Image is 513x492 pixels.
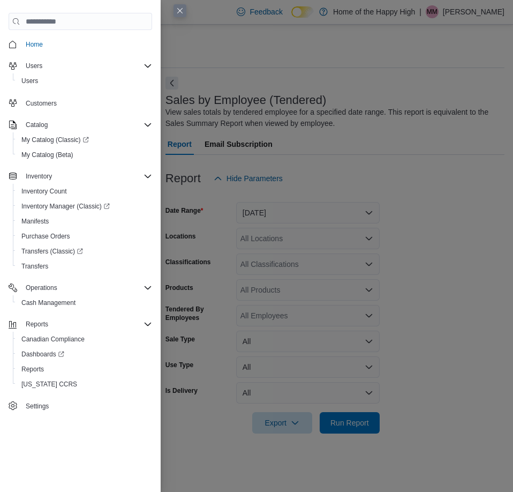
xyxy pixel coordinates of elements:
span: Catalog [21,118,152,131]
a: Inventory Manager (Classic) [17,200,114,213]
a: My Catalog (Classic) [13,132,156,147]
button: Home [4,36,156,52]
span: Customers [26,99,57,108]
span: Operations [21,281,152,294]
nav: Complex example [9,32,152,416]
button: Reports [4,317,156,332]
a: Purchase Orders [17,230,74,243]
span: Inventory Manager (Classic) [17,200,152,213]
span: Reports [21,318,152,331]
button: Close this dialog [173,4,186,17]
button: Purchase Orders [13,229,156,244]
span: Transfers (Classic) [17,245,152,258]
span: Reports [17,363,152,376]
span: [US_STATE] CCRS [21,380,77,389]
span: My Catalog (Beta) [21,151,73,159]
span: Users [26,62,42,70]
button: Users [4,58,156,73]
a: My Catalog (Beta) [17,148,78,161]
span: Users [17,74,152,87]
a: Dashboards [13,347,156,362]
span: Catalog [26,121,48,129]
button: Reports [21,318,52,331]
button: Inventory [21,170,56,183]
span: Transfers (Classic) [21,247,83,256]
span: Transfers [17,260,152,273]
span: Dashboards [21,350,64,359]
span: Canadian Compliance [17,333,152,346]
a: Transfers [17,260,52,273]
a: Customers [21,97,61,110]
a: Reports [17,363,48,376]
span: Users [21,59,152,72]
a: My Catalog (Classic) [17,133,93,146]
span: My Catalog (Beta) [17,148,152,161]
a: Home [21,38,47,51]
span: Manifests [17,215,152,228]
button: Settings [4,398,156,414]
span: Settings [26,402,49,411]
span: My Catalog (Classic) [21,136,89,144]
span: Home [21,38,152,51]
button: Inventory [4,169,156,184]
a: Users [17,74,42,87]
a: Canadian Compliance [17,333,89,346]
a: Manifests [17,215,53,228]
span: Users [21,77,38,85]
button: Users [13,73,156,88]
a: Transfers (Classic) [17,245,87,258]
button: Catalog [4,117,156,132]
a: Inventory Count [17,185,71,198]
span: Inventory Manager (Classic) [21,202,110,211]
button: Manifests [13,214,156,229]
button: Reports [13,362,156,377]
button: My Catalog (Beta) [13,147,156,162]
button: Catalog [21,118,52,131]
span: Canadian Compliance [21,335,85,344]
button: Transfers [13,259,156,274]
a: Transfers (Classic) [13,244,156,259]
button: Canadian Compliance [13,332,156,347]
span: Settings [21,399,152,413]
span: Dashboards [17,348,152,361]
span: Inventory Count [21,187,67,196]
span: Customers [21,96,152,109]
span: Washington CCRS [17,378,152,391]
span: Purchase Orders [17,230,152,243]
a: [US_STATE] CCRS [17,378,81,391]
a: Dashboards [17,348,69,361]
span: Operations [26,284,57,292]
span: My Catalog (Classic) [17,133,152,146]
button: Operations [21,281,62,294]
span: Inventory [26,172,52,181]
a: Settings [21,400,53,413]
button: Customers [4,95,156,110]
span: Purchase Orders [21,232,70,241]
span: Inventory [21,170,152,183]
button: Users [21,59,47,72]
button: Cash Management [13,295,156,310]
span: Manifests [21,217,49,226]
span: Cash Management [17,296,152,309]
span: Inventory Count [17,185,152,198]
button: Inventory Count [13,184,156,199]
span: Home [26,40,43,49]
button: [US_STATE] CCRS [13,377,156,392]
a: Inventory Manager (Classic) [13,199,156,214]
span: Reports [26,320,48,329]
button: Operations [4,280,156,295]
span: Cash Management [21,299,76,307]
a: Cash Management [17,296,80,309]
span: Transfers [21,262,48,271]
span: Reports [21,365,44,374]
